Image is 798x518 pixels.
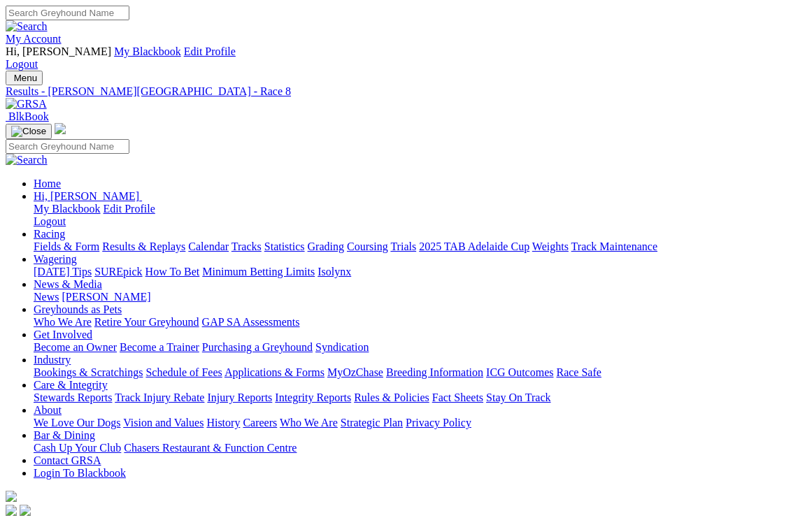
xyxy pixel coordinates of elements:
[34,454,101,466] a: Contact GRSA
[8,110,49,122] span: BlkBook
[34,240,792,253] div: Racing
[6,505,17,516] img: facebook.svg
[6,98,47,110] img: GRSA
[432,391,483,403] a: Fact Sheets
[6,139,129,154] input: Search
[34,316,92,328] a: Who We Are
[104,203,155,215] a: Edit Profile
[34,190,139,202] span: Hi, [PERSON_NAME]
[390,240,416,252] a: Trials
[34,379,108,391] a: Care & Integrity
[34,366,143,378] a: Bookings & Scratchings
[123,417,204,429] a: Vision and Values
[571,240,657,252] a: Track Maintenance
[120,341,199,353] a: Become a Trainer
[6,110,49,122] a: BlkBook
[11,126,46,137] img: Close
[34,341,117,353] a: Become an Owner
[206,417,240,429] a: History
[34,190,142,202] a: Hi, [PERSON_NAME]
[34,417,792,429] div: About
[55,123,66,134] img: logo-grsa-white.png
[34,203,101,215] a: My Blackbook
[34,429,95,441] a: Bar & Dining
[275,391,351,403] a: Integrity Reports
[6,491,17,502] img: logo-grsa-white.png
[34,203,792,228] div: Hi, [PERSON_NAME]
[406,417,471,429] a: Privacy Policy
[315,341,369,353] a: Syndication
[6,45,111,57] span: Hi, [PERSON_NAME]
[6,71,43,85] button: Toggle navigation
[202,266,315,278] a: Minimum Betting Limits
[34,366,792,379] div: Industry
[419,240,529,252] a: 2025 TAB Adelaide Cup
[34,417,120,429] a: We Love Our Dogs
[308,240,344,252] a: Grading
[184,45,236,57] a: Edit Profile
[34,291,792,303] div: News & Media
[6,45,792,71] div: My Account
[94,266,142,278] a: SUREpick
[532,240,569,252] a: Weights
[34,442,121,454] a: Cash Up Your Club
[264,240,305,252] a: Statistics
[34,291,59,303] a: News
[34,404,62,416] a: About
[354,391,429,403] a: Rules & Policies
[34,391,112,403] a: Stewards Reports
[188,240,229,252] a: Calendar
[115,391,204,403] a: Track Injury Rebate
[6,20,48,33] img: Search
[114,45,181,57] a: My Blackbook
[34,240,99,252] a: Fields & Form
[145,266,200,278] a: How To Bet
[486,391,550,403] a: Stay On Track
[34,354,71,366] a: Industry
[14,73,37,83] span: Menu
[202,341,313,353] a: Purchasing a Greyhound
[225,366,325,378] a: Applications & Forms
[94,316,199,328] a: Retire Your Greyhound
[34,253,77,265] a: Wagering
[145,366,222,378] a: Schedule of Fees
[556,366,601,378] a: Race Safe
[62,291,150,303] a: [PERSON_NAME]
[6,33,62,45] a: My Account
[34,266,792,278] div: Wagering
[202,316,300,328] a: GAP SA Assessments
[34,228,65,240] a: Racing
[207,391,272,403] a: Injury Reports
[6,58,38,70] a: Logout
[231,240,262,252] a: Tracks
[34,467,126,479] a: Login To Blackbook
[6,124,52,139] button: Toggle navigation
[6,154,48,166] img: Search
[280,417,338,429] a: Who We Are
[6,6,129,20] input: Search
[34,329,92,340] a: Get Involved
[34,316,792,329] div: Greyhounds as Pets
[20,505,31,516] img: twitter.svg
[327,366,383,378] a: MyOzChase
[341,417,403,429] a: Strategic Plan
[318,266,351,278] a: Isolynx
[486,366,553,378] a: ICG Outcomes
[34,215,66,227] a: Logout
[34,341,792,354] div: Get Involved
[34,278,102,290] a: News & Media
[34,178,61,189] a: Home
[6,85,792,98] a: Results - [PERSON_NAME][GEOGRAPHIC_DATA] - Race 8
[34,266,92,278] a: [DATE] Tips
[124,442,297,454] a: Chasers Restaurant & Function Centre
[34,391,792,404] div: Care & Integrity
[34,303,122,315] a: Greyhounds as Pets
[102,240,185,252] a: Results & Replays
[347,240,388,252] a: Coursing
[34,442,792,454] div: Bar & Dining
[386,366,483,378] a: Breeding Information
[243,417,277,429] a: Careers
